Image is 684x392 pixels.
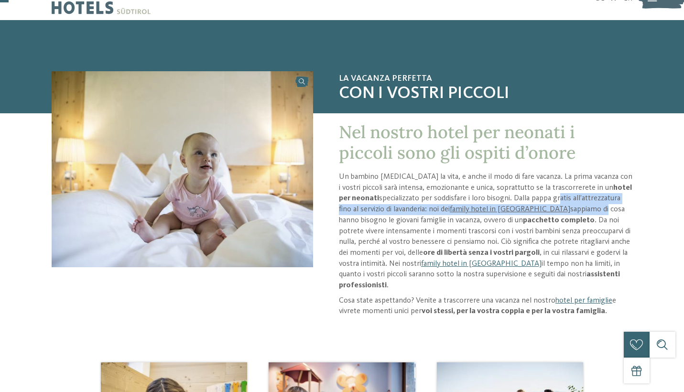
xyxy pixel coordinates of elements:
[52,71,313,267] img: Hotel per neonati in Alto Adige per una vacanza di relax
[422,307,605,315] strong: voi stessi, per la vostra coppia e per la vostra famiglia
[555,297,612,305] a: hotel per famiglie
[421,260,542,268] a: family hotel in [GEOGRAPHIC_DATA]
[339,74,632,84] span: La vacanza perfetta
[339,84,632,104] span: con i vostri piccoli
[450,206,570,213] a: family hotel in [GEOGRAPHIC_DATA]
[339,295,632,317] p: Cosa state aspettando? Venite a trascorrere una vacanza nel nostro e vivrete momenti unici per .
[523,217,595,224] strong: pacchetto completo
[423,249,540,257] strong: ore di libertà senza i vostri pargoli
[339,172,632,291] p: Un bambino [MEDICAL_DATA] la vita, e anche il modo di fare vacanza. La prima vacanza con i vostri...
[339,121,575,163] span: Nel nostro hotel per neonati i piccoli sono gli ospiti d’onore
